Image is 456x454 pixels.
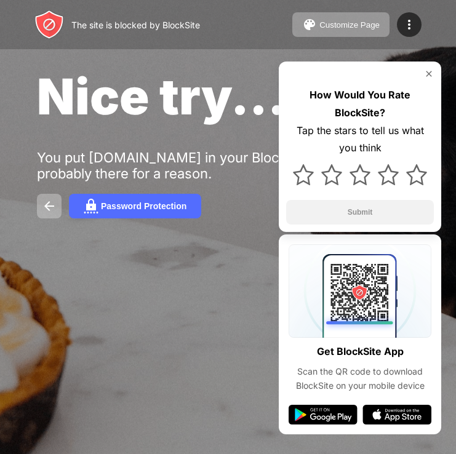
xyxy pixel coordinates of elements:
button: Password Protection [69,194,201,218]
img: header-logo.svg [34,10,64,39]
div: The site is blocked by BlockSite [71,20,200,30]
img: star.svg [350,164,370,185]
img: rate-us-close.svg [424,69,434,79]
img: star.svg [293,164,314,185]
div: How Would You Rate BlockSite? [286,86,434,122]
img: app-store.svg [362,405,431,424]
img: menu-icon.svg [402,17,417,32]
img: qrcode.svg [289,244,431,338]
img: password.svg [84,199,98,213]
div: Get BlockSite App [317,343,404,360]
div: You put [DOMAIN_NAME] in your Block Sites list. It’s probably there for a reason. [37,149,417,181]
img: back.svg [42,199,57,213]
div: Customize Page [319,20,380,30]
img: google-play.svg [289,405,358,424]
span: Nice try... [37,66,286,126]
img: star.svg [406,164,427,185]
img: star.svg [321,164,342,185]
img: star.svg [378,164,399,185]
button: Submit [286,200,434,225]
div: Tap the stars to tell us what you think [286,122,434,157]
img: pallet.svg [302,17,317,32]
button: Customize Page [292,12,390,37]
div: Scan the QR code to download BlockSite on your mobile device [289,365,431,392]
div: Password Protection [101,201,186,211]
